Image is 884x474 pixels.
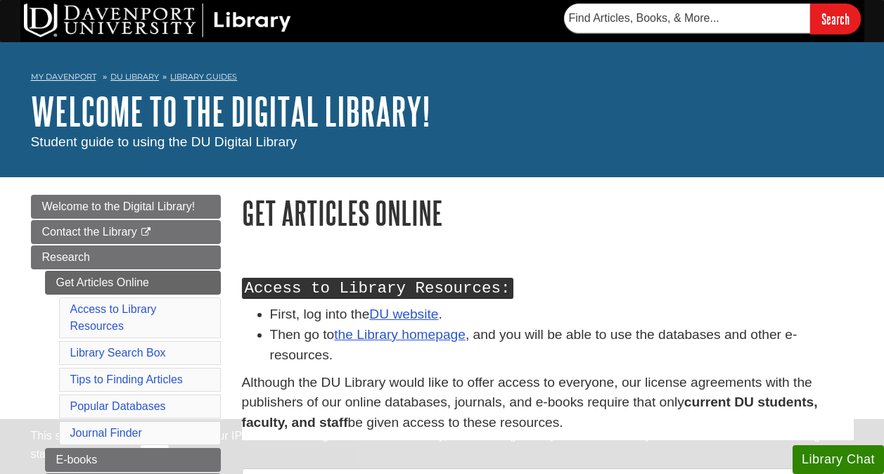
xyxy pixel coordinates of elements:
[45,271,221,295] a: Get Articles Online
[369,307,438,321] a: DU website
[242,373,854,433] p: Although the DU Library would like to offer access to everyone, our license agreements with the p...
[70,427,142,439] a: Journal Finder
[31,68,854,90] nav: breadcrumb
[31,71,96,83] a: My Davenport
[242,278,513,299] kbd: Access to Library Resources:
[270,305,854,325] li: First, log into the .
[31,134,297,149] span: Student guide to using the DU Digital Library
[31,89,430,133] a: Welcome to the Digital Library!
[270,325,854,366] li: Then go to , and you will be able to use the databases and other e-resources.
[70,400,166,412] a: Popular Databases
[70,303,157,332] a: Access to Library Resources
[564,4,861,34] form: Searches DU Library's articles, books, and more
[42,200,196,212] span: Welcome to the Digital Library!
[31,195,221,219] a: Welcome to the Digital Library!
[70,347,166,359] a: Library Search Box
[140,228,152,237] i: This link opens in a new window
[24,4,291,37] img: DU Library
[42,226,137,238] span: Contact the Library
[45,448,221,472] a: E-books
[110,72,159,82] a: DU Library
[334,327,466,342] a: the Library homepage
[242,195,854,231] h1: Get Articles Online
[70,373,183,385] a: Tips to Finding Articles
[564,4,810,33] input: Find Articles, Books, & More...
[31,245,221,269] a: Research
[793,445,884,474] button: Library Chat
[810,4,861,34] input: Search
[42,251,90,263] span: Research
[31,220,221,244] a: Contact the Library
[170,72,237,82] a: Library Guides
